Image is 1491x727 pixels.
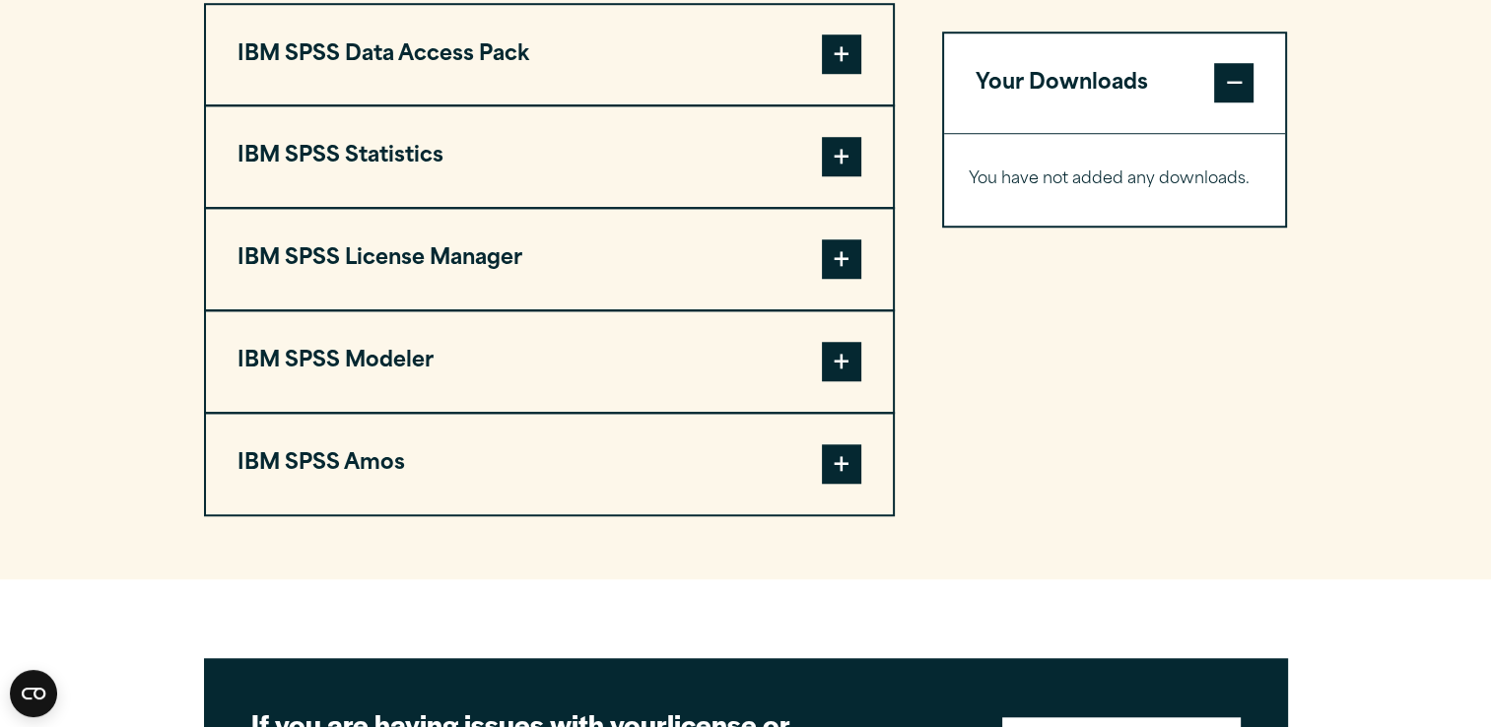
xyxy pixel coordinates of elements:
p: You have not added any downloads. [969,166,1261,195]
button: Your Downloads [944,33,1286,134]
button: IBM SPSS Data Access Pack [206,5,893,105]
button: IBM SPSS Statistics [206,106,893,207]
div: Your Downloads [944,134,1286,227]
button: Open CMP widget [10,670,57,717]
button: IBM SPSS License Manager [206,209,893,309]
button: IBM SPSS Modeler [206,311,893,412]
button: IBM SPSS Amos [206,414,893,514]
